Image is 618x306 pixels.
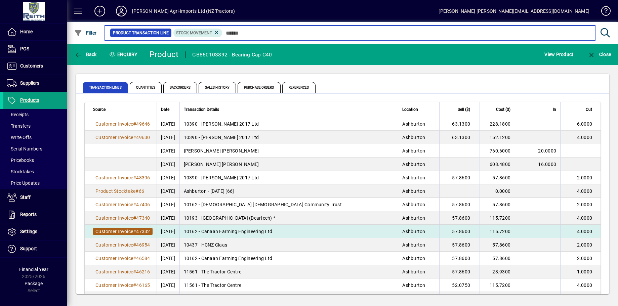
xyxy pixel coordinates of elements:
[3,241,67,257] a: Support
[157,211,179,225] td: [DATE]
[179,278,398,292] td: 11561 - The Tractor Centre
[157,292,179,305] td: [DATE]
[7,112,29,117] span: Receipts
[439,252,480,265] td: 57.8600
[402,162,425,167] span: Ashburton
[577,229,592,234] span: 4.0000
[179,265,398,278] td: 11561 - The Tractor Centre
[136,269,150,274] span: 46216
[439,198,480,211] td: 57.8600
[95,242,133,248] span: Customer Invoice
[402,135,425,140] span: Ashburton
[580,48,618,60] app-page-header-button: Close enquiry
[20,229,37,234] span: Settings
[439,6,589,16] div: [PERSON_NAME] [PERSON_NAME][EMAIL_ADDRESS][DOMAIN_NAME]
[439,171,480,184] td: 57.8600
[20,246,37,251] span: Support
[74,30,97,36] span: Filter
[553,106,556,113] span: In
[20,46,29,51] span: POS
[577,242,592,248] span: 2.0000
[157,265,179,278] td: [DATE]
[133,202,136,207] span: #
[439,117,480,131] td: 63.1300
[7,158,34,163] span: Pricebooks
[3,189,67,206] a: Staff
[577,215,592,221] span: 4.0000
[135,188,138,194] span: #
[179,158,398,171] td: [PERSON_NAME] [PERSON_NAME]
[179,144,398,158] td: [PERSON_NAME] [PERSON_NAME]
[480,171,520,184] td: 57.8600
[538,162,556,167] span: 16.0000
[7,180,40,186] span: Price Updates
[93,214,153,222] a: Customer Invoice#47340
[95,188,135,194] span: Product Stocktake
[93,281,153,289] a: Customer Invoice#46165
[480,225,520,238] td: 115.7200
[95,269,133,274] span: Customer Invoice
[89,5,111,17] button: Add
[199,82,236,93] span: Sales History
[402,269,425,274] span: Ashburton
[136,175,150,180] span: 48396
[179,252,398,265] td: 10162 - Canaan Farming Engineering Ltd
[179,117,398,131] td: 10390 - [PERSON_NAME] 2017 Ltd
[139,188,145,194] span: 66
[73,48,98,60] button: Back
[93,241,153,249] a: Customer Invoice#46954
[95,256,133,261] span: Customer Invoice
[577,121,592,127] span: 6.0000
[577,256,592,261] span: 2.0000
[402,242,425,248] span: Ashburton
[480,184,520,198] td: 0.0000
[577,202,592,207] span: 2.0000
[3,75,67,92] a: Suppliers
[20,97,39,103] span: Products
[111,5,132,17] button: Profile
[439,278,480,292] td: 52.0750
[74,52,97,57] span: Back
[458,106,470,113] span: Sell ($)
[3,24,67,40] a: Home
[136,215,150,221] span: 47340
[93,201,153,208] a: Customer Invoice#47406
[133,242,136,248] span: #
[480,265,520,278] td: 28.9300
[577,135,592,140] span: 4.0000
[95,282,133,288] span: Customer Invoice
[157,278,179,292] td: [DATE]
[133,175,136,180] span: #
[480,158,520,171] td: 608.4800
[402,202,425,207] span: Ashburton
[136,229,150,234] span: 47332
[136,202,150,207] span: 47406
[133,215,136,221] span: #
[173,29,222,37] mat-chip: Product Transaction Type: Stock movement
[133,121,136,127] span: #
[3,58,67,75] a: Customers
[402,256,425,261] span: Ashburton
[95,121,133,127] span: Customer Invoice
[3,132,67,143] a: Write Offs
[3,177,67,189] a: Price Updates
[93,106,153,113] div: Source
[67,48,104,60] app-page-header-button: Back
[95,229,133,234] span: Customer Invoice
[136,256,150,261] span: 46584
[19,267,48,272] span: Financial Year
[179,131,398,144] td: 10390 - [PERSON_NAME] 2017 Ltd
[132,6,235,16] div: [PERSON_NAME] Agri-Imports Ltd (NZ Tractors)
[179,238,398,252] td: 10437 - HCNZ Claas
[157,131,179,144] td: [DATE]
[20,29,33,34] span: Home
[136,282,150,288] span: 46165
[95,135,133,140] span: Customer Invoice
[402,229,425,234] span: Ashburton
[439,238,480,252] td: 57.8600
[20,212,37,217] span: Reports
[3,143,67,155] a: Serial Numbers
[439,225,480,238] td: 57.8600
[184,106,219,113] span: Transaction Details
[93,228,153,235] a: Customer Invoice#47332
